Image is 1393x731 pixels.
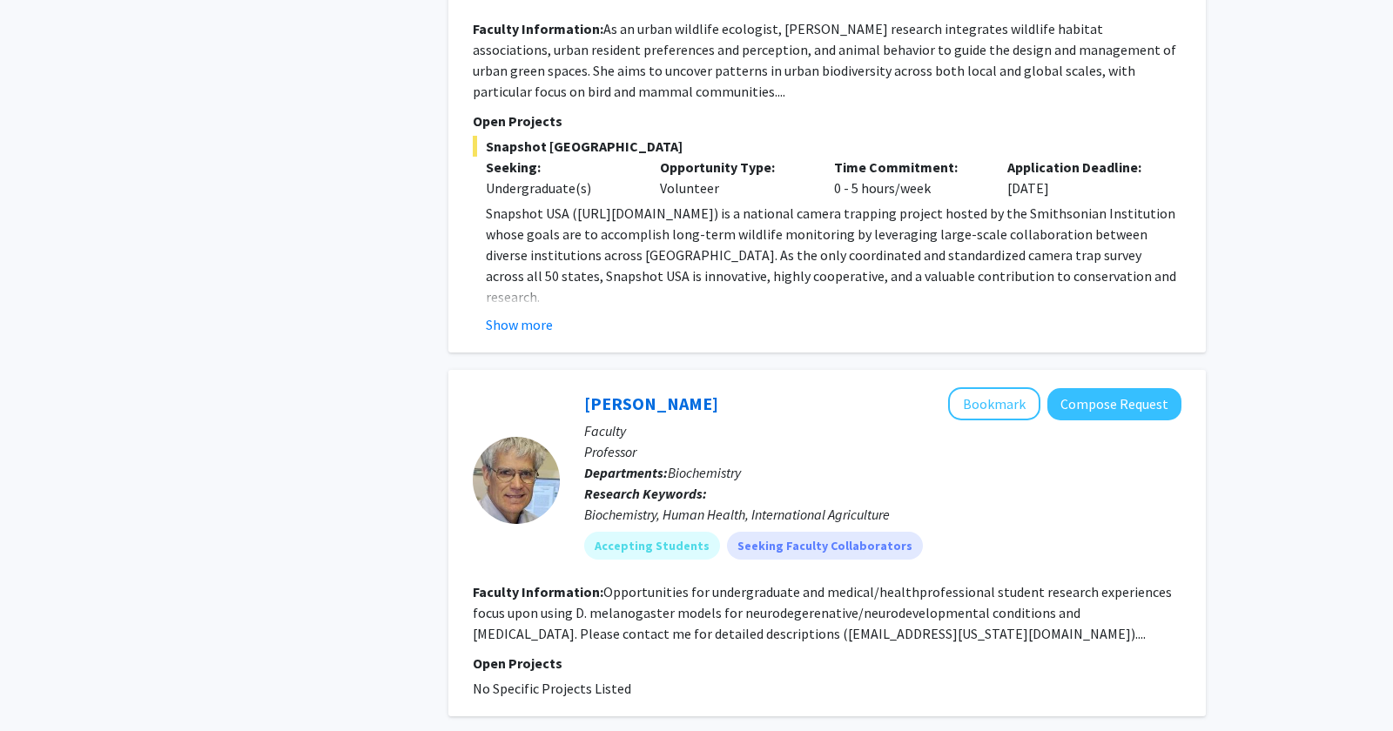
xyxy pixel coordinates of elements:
[473,680,631,697] span: No Specific Projects Listed
[473,20,1176,100] fg-read-more: As an urban wildlife ecologist, [PERSON_NAME] research integrates wildlife habitat associations, ...
[727,532,923,560] mat-chip: Seeking Faculty Collaborators
[660,157,808,178] p: Opportunity Type:
[647,157,821,198] div: Volunteer
[834,157,982,178] p: Time Commitment:
[584,504,1181,525] div: Biochemistry, Human Health, International Agriculture
[668,464,741,481] span: Biochemistry
[486,314,553,335] button: Show more
[584,420,1181,441] p: Faculty
[1007,157,1155,178] p: Application Deadline:
[486,203,1181,307] p: Snapshot USA ([URL][DOMAIN_NAME]) is a national camera trapping project hosted by the Smithsonian...
[473,583,603,600] b: Faculty Information:
[584,464,668,481] b: Departments:
[486,178,634,198] div: Undergraduate(s)
[948,387,1040,420] button: Add Bill Folk to Bookmarks
[584,441,1181,462] p: Professor
[486,157,634,178] p: Seeking:
[584,532,720,560] mat-chip: Accepting Students
[473,583,1172,642] fg-read-more: Opportunities for undergraduate and medical/healthprofessional student research experiences focus...
[584,485,707,502] b: Research Keywords:
[473,136,1181,157] span: Snapshot [GEOGRAPHIC_DATA]
[1047,388,1181,420] button: Compose Request to Bill Folk
[473,653,1181,674] p: Open Projects
[821,157,995,198] div: 0 - 5 hours/week
[994,157,1168,198] div: [DATE]
[584,392,718,414] a: [PERSON_NAME]
[13,653,74,718] iframe: Chat
[473,111,1181,131] p: Open Projects
[473,20,603,37] b: Faculty Information:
